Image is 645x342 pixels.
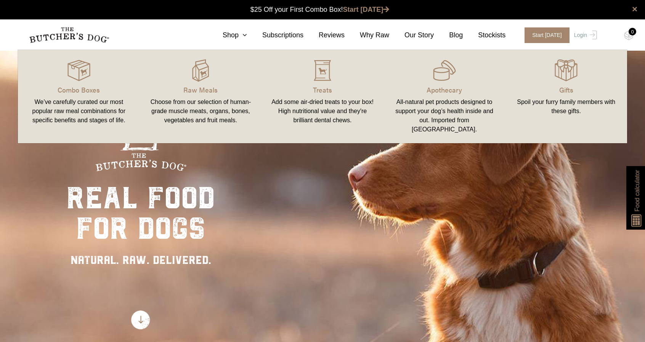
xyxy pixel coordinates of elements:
[271,97,374,125] div: Add some air-dried treats to your box! High nutritional value and they're brilliant dental chews.
[517,27,572,43] a: Start [DATE]
[345,30,389,40] a: Why Raw
[393,85,496,95] p: Apothecary
[303,30,345,40] a: Reviews
[632,170,642,211] span: Food calculator
[629,28,636,35] div: 0
[514,97,618,116] div: Spoil your furry family members with these gifts.
[18,58,140,136] a: Combo Boxes We’ve carefully curated our most popular raw meal combinations for specific benefits ...
[271,85,374,95] p: Treats
[505,58,627,136] a: Gifts Spoil your furry family members with these gifts.
[149,97,253,125] div: Choose from our selection of human-grade muscle meats, organs, bones, vegetables and fruit meals.
[27,97,131,125] div: We’ve carefully curated our most popular raw meal combinations for specific benefits and stages o...
[262,58,383,136] a: Treats Add some air-dried treats to your box! High nutritional value and they're brilliant dental...
[572,27,597,43] a: Login
[463,30,505,40] a: Stockists
[514,85,618,95] p: Gifts
[66,183,215,244] div: real food for dogs
[207,30,247,40] a: Shop
[140,58,262,136] a: Raw Meals Choose from our selection of human-grade muscle meats, organs, bones, vegetables and fr...
[247,30,303,40] a: Subscriptions
[434,30,463,40] a: Blog
[632,5,637,14] a: close
[525,27,570,43] span: Start [DATE]
[27,85,131,95] p: Combo Boxes
[66,251,215,268] div: NATURAL. RAW. DELIVERED.
[149,85,253,95] p: Raw Meals
[393,97,496,134] div: All-natural pet products designed to support your dog’s health inside and out. Imported from [GEO...
[383,58,505,136] a: Apothecary All-natural pet products designed to support your dog’s health inside and out. Importe...
[624,30,634,40] img: TBD_Cart-Empty.png
[389,30,434,40] a: Our Story
[343,6,390,13] a: Start [DATE]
